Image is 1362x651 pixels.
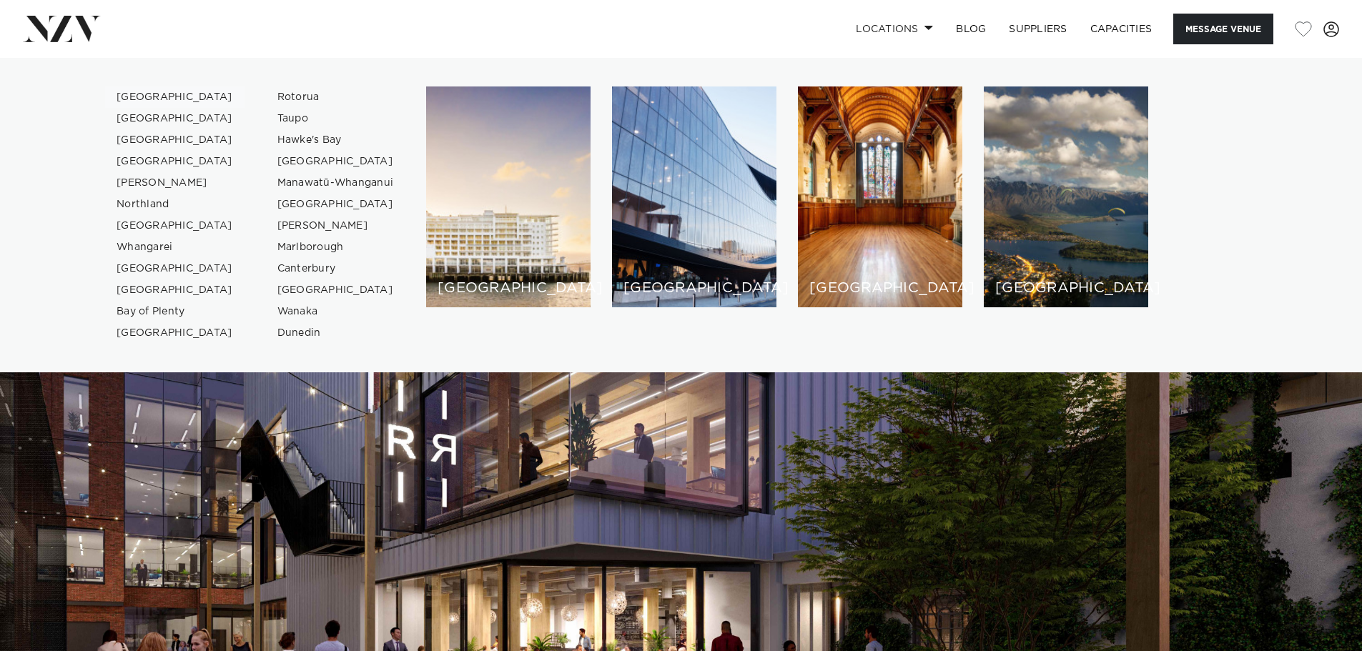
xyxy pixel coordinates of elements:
a: Marlborough [266,237,405,258]
a: Wellington venues [GEOGRAPHIC_DATA] [612,86,776,307]
button: Message Venue [1173,14,1273,44]
a: [GEOGRAPHIC_DATA] [266,279,405,301]
a: Manawatū-Whanganui [266,172,405,194]
h6: [GEOGRAPHIC_DATA] [995,281,1137,296]
a: Capacities [1079,14,1164,44]
a: Taupo [266,108,405,129]
a: [GEOGRAPHIC_DATA] [105,322,245,344]
a: [GEOGRAPHIC_DATA] [266,194,405,215]
a: Whangarei [105,237,245,258]
a: [GEOGRAPHIC_DATA] [105,108,245,129]
h6: [GEOGRAPHIC_DATA] [809,281,951,296]
a: [GEOGRAPHIC_DATA] [266,151,405,172]
a: Rotorua [266,86,405,108]
a: Auckland venues [GEOGRAPHIC_DATA] [426,86,591,307]
a: Bay of Plenty [105,301,245,322]
a: Wanaka [266,301,405,322]
a: [PERSON_NAME] [266,215,405,237]
a: [GEOGRAPHIC_DATA] [105,215,245,237]
h6: [GEOGRAPHIC_DATA] [623,281,765,296]
h6: [GEOGRAPHIC_DATA] [438,281,579,296]
a: Locations [844,14,944,44]
img: nzv-logo.png [23,16,101,41]
a: Queenstown venues [GEOGRAPHIC_DATA] [984,86,1148,307]
a: [GEOGRAPHIC_DATA] [105,258,245,279]
a: [GEOGRAPHIC_DATA] [105,279,245,301]
a: [GEOGRAPHIC_DATA] [105,86,245,108]
a: Northland [105,194,245,215]
a: Dunedin [266,322,405,344]
a: Christchurch venues [GEOGRAPHIC_DATA] [798,86,962,307]
a: [PERSON_NAME] [105,172,245,194]
a: SUPPLIERS [997,14,1078,44]
a: [GEOGRAPHIC_DATA] [105,151,245,172]
a: Canterbury [266,258,405,279]
a: Hawke's Bay [266,129,405,151]
a: BLOG [944,14,997,44]
a: [GEOGRAPHIC_DATA] [105,129,245,151]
